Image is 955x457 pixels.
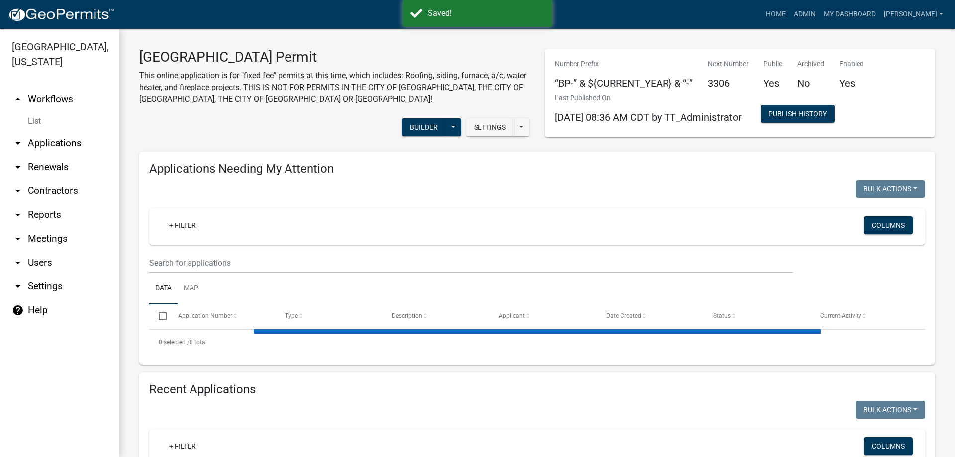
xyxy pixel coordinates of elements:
[864,437,913,455] button: Columns
[555,111,742,123] span: [DATE] 08:36 AM CDT by TT_Administrator
[820,5,880,24] a: My Dashboard
[382,304,489,328] datatable-header-cell: Description
[555,77,693,89] h5: “BP-” & ${CURRENT_YEAR} & “-”
[12,93,24,105] i: arrow_drop_up
[285,312,298,319] span: Type
[713,312,731,319] span: Status
[161,437,204,455] a: + Filter
[12,161,24,173] i: arrow_drop_down
[704,304,811,328] datatable-header-cell: Status
[864,216,913,234] button: Columns
[764,59,782,69] p: Public
[428,7,545,19] div: Saved!
[761,111,835,119] wm-modal-confirm: Workflow Publish History
[178,312,232,319] span: Application Number
[12,185,24,197] i: arrow_drop_down
[839,59,864,69] p: Enabled
[392,312,422,319] span: Description
[276,304,382,328] datatable-header-cell: Type
[606,312,641,319] span: Date Created
[12,304,24,316] i: help
[168,304,275,328] datatable-header-cell: Application Number
[12,233,24,245] i: arrow_drop_down
[149,330,925,355] div: 0 total
[402,118,446,136] button: Builder
[880,5,947,24] a: [PERSON_NAME]
[149,162,925,176] h4: Applications Needing My Attention
[555,59,693,69] p: Number Prefix
[764,77,782,89] h5: Yes
[12,280,24,292] i: arrow_drop_down
[596,304,703,328] datatable-header-cell: Date Created
[466,118,514,136] button: Settings
[161,216,204,234] a: + Filter
[149,253,793,273] input: Search for applications
[762,5,790,24] a: Home
[761,105,835,123] button: Publish History
[159,339,190,346] span: 0 selected /
[555,93,742,103] p: Last Published On
[856,401,925,419] button: Bulk Actions
[856,180,925,198] button: Bulk Actions
[12,209,24,221] i: arrow_drop_down
[499,312,525,319] span: Applicant
[139,49,530,66] h3: [GEOGRAPHIC_DATA] Permit
[149,304,168,328] datatable-header-cell: Select
[149,382,925,397] h4: Recent Applications
[839,77,864,89] h5: Yes
[708,77,749,89] h5: 3306
[797,77,824,89] h5: No
[139,70,530,105] p: This online application is for "fixed fee" permits at this time, which includes: Roofing, siding,...
[12,137,24,149] i: arrow_drop_down
[790,5,820,24] a: Admin
[149,273,178,305] a: Data
[797,59,824,69] p: Archived
[820,312,861,319] span: Current Activity
[489,304,596,328] datatable-header-cell: Applicant
[12,257,24,269] i: arrow_drop_down
[811,304,918,328] datatable-header-cell: Current Activity
[178,273,204,305] a: Map
[708,59,749,69] p: Next Number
